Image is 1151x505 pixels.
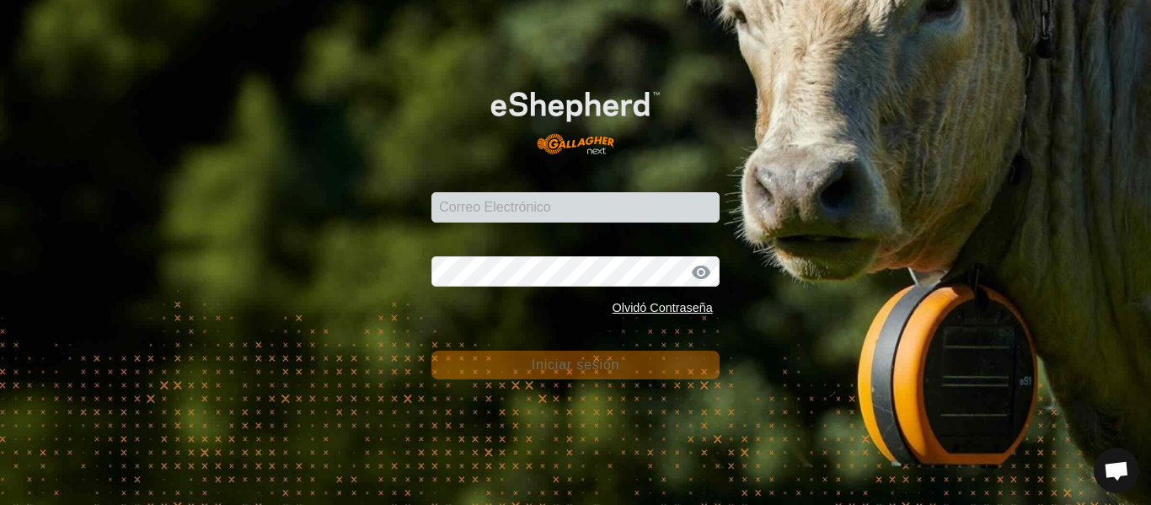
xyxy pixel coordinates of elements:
[532,357,620,372] font: Iniciar sesión
[431,351,720,379] button: Iniciar sesión
[431,192,720,223] input: Correo Electrónico
[460,67,690,165] img: Logotipo de eShepherd
[1094,448,1139,493] a: Obre el xat
[613,301,713,314] a: Olvidó Contraseña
